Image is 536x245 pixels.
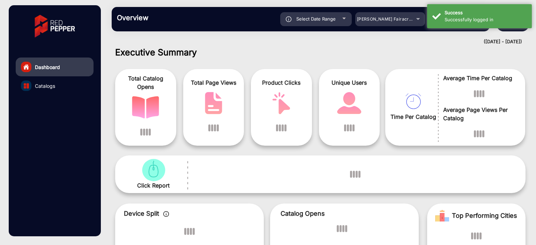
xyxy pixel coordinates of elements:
[124,210,159,217] span: Device Split
[137,181,170,190] span: Click Report
[117,14,215,22] h3: Overview
[23,64,29,70] img: home
[324,78,375,87] span: Unique Users
[16,76,94,95] a: Catalogs
[188,78,239,87] span: Total Page Views
[405,93,421,109] img: catalog
[445,16,527,23] div: Successfully logged in
[296,16,336,22] span: Select Date Range
[120,74,171,91] span: Total Catalog Opens
[105,38,522,45] div: ([DATE] - [DATE])
[35,82,55,90] span: Catalogs
[30,9,80,44] img: vmg-logo
[35,63,60,71] span: Dashboard
[200,92,227,114] img: catalog
[336,92,363,114] img: catalog
[140,159,167,181] img: catalog
[268,92,295,114] img: catalog
[16,58,94,76] a: Dashboard
[357,16,426,22] span: [PERSON_NAME] Fairacre Farms
[115,47,526,58] h1: Executive Summary
[445,9,527,16] div: Success
[286,16,292,22] img: icon
[435,209,449,223] img: Rank image
[443,74,515,82] span: Average Time Per Catalog
[163,211,169,217] img: icon
[24,83,29,89] img: catalog
[452,209,517,223] span: Top Performing Cities
[256,78,307,87] span: Product Clicks
[132,96,159,118] img: catalog
[443,106,515,122] span: Average Page Views Per Catalog
[281,209,408,218] p: Catalog Opens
